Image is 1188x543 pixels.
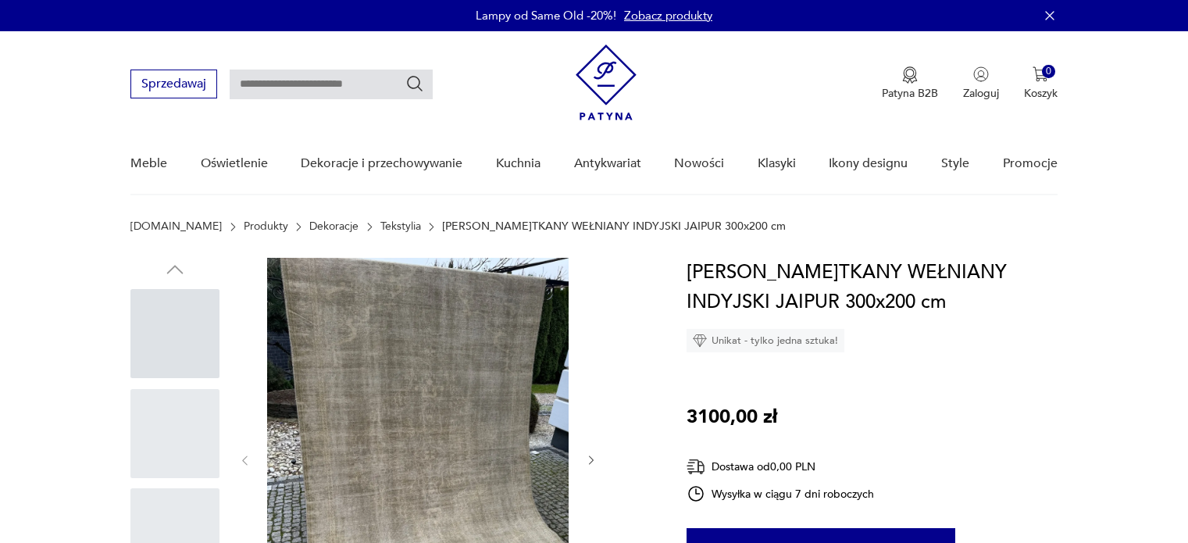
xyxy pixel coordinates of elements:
[963,86,999,101] p: Zaloguj
[201,134,268,194] a: Oświetlenie
[476,8,616,23] p: Lampy od Same Old -20%!
[963,66,999,101] button: Zaloguj
[882,66,938,101] button: Patyna B2B
[576,45,637,120] img: Patyna - sklep z meblami i dekoracjami vintage
[1024,86,1058,101] p: Koszyk
[687,402,777,432] p: 3100,00 zł
[130,220,222,233] a: [DOMAIN_NAME]
[442,220,786,233] p: [PERSON_NAME]TKANY WEŁNIANY INDYJSKI JAIPUR 300x200 cm
[301,134,462,194] a: Dekoracje i przechowywanie
[973,66,989,82] img: Ikonka użytkownika
[574,134,641,194] a: Antykwariat
[309,220,359,233] a: Dekoracje
[130,70,217,98] button: Sprzedawaj
[1042,65,1055,78] div: 0
[1003,134,1058,194] a: Promocje
[130,80,217,91] a: Sprzedawaj
[687,457,874,477] div: Dostawa od 0,00 PLN
[693,334,707,348] img: Ikona diamentu
[687,258,1058,317] h1: [PERSON_NAME]TKANY WEŁNIANY INDYJSKI JAIPUR 300x200 cm
[1024,66,1058,101] button: 0Koszyk
[405,74,424,93] button: Szukaj
[1033,66,1048,82] img: Ikona koszyka
[496,134,540,194] a: Kuchnia
[674,134,724,194] a: Nowości
[687,329,844,352] div: Unikat - tylko jedna sztuka!
[882,86,938,101] p: Patyna B2B
[941,134,969,194] a: Style
[829,134,908,194] a: Ikony designu
[758,134,796,194] a: Klasyki
[624,8,712,23] a: Zobacz produkty
[244,220,288,233] a: Produkty
[380,220,421,233] a: Tekstylia
[687,484,874,503] div: Wysyłka w ciągu 7 dni roboczych
[130,134,167,194] a: Meble
[902,66,918,84] img: Ikona medalu
[687,457,705,477] img: Ikona dostawy
[882,66,938,101] a: Ikona medaluPatyna B2B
